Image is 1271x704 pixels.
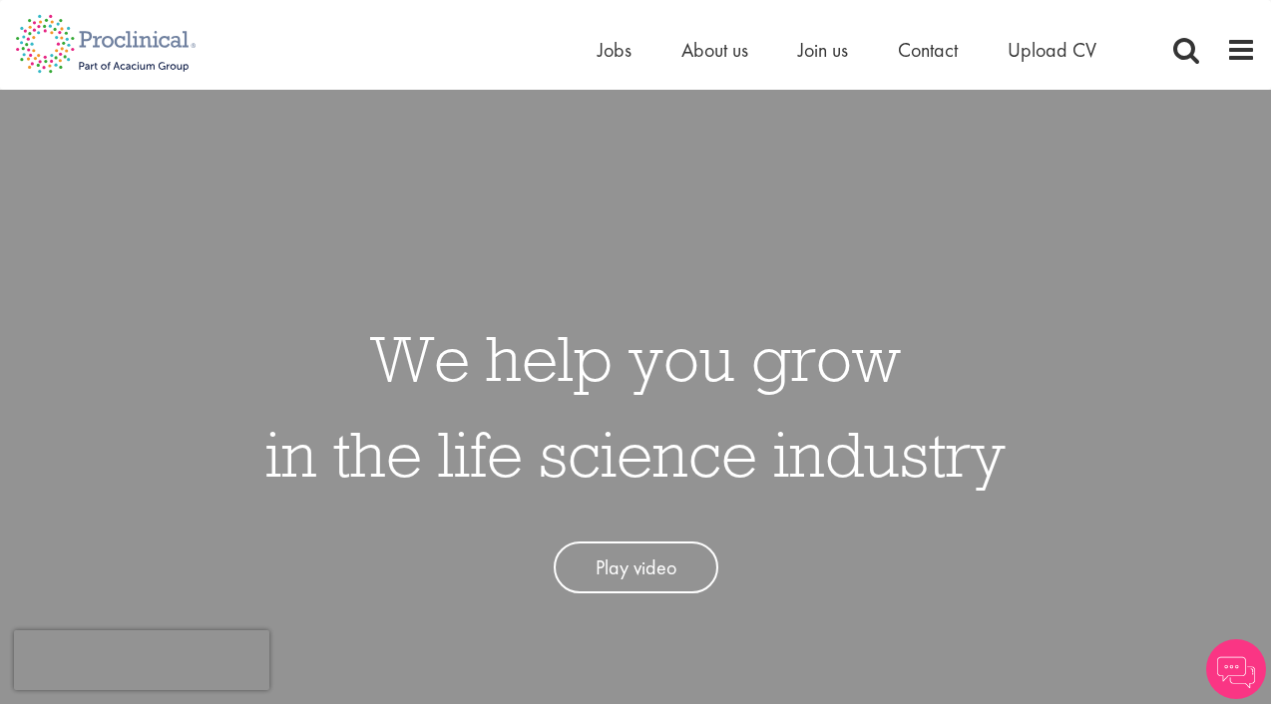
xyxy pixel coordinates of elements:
[898,37,958,63] a: Contact
[681,37,748,63] a: About us
[598,37,632,63] a: Jobs
[1008,37,1096,63] a: Upload CV
[554,541,718,594] a: Play video
[265,310,1006,502] h1: We help you grow in the life science industry
[1206,639,1266,699] img: Chatbot
[798,37,848,63] a: Join us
